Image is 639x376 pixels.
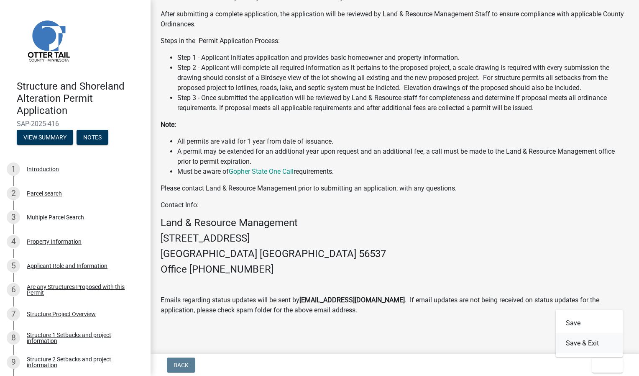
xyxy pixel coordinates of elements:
div: Parcel search [27,191,62,196]
div: 2 [7,187,20,200]
div: 1 [7,162,20,176]
div: 3 [7,211,20,224]
div: Exit [556,310,623,357]
li: Must be aware of requirements. [177,167,629,177]
p: Steps in the Permit Application Process: [161,36,629,46]
div: 4 [7,235,20,248]
button: Save & Exit [556,333,623,353]
h4: Office [PHONE_NUMBER] [161,263,629,276]
div: Multiple Parcel Search [27,214,84,220]
div: Structure 1 Setbacks and project information [27,332,137,344]
span: Exit [599,362,611,368]
div: Introduction [27,166,59,172]
li: Step 1 - Applicant initiates application and provides basic homeowner and property information. [177,53,629,63]
div: 9 [7,355,20,369]
wm-modal-confirm: Summary [17,135,73,142]
img: Otter Tail County, Minnesota [17,9,79,72]
h4: [GEOGRAPHIC_DATA] [GEOGRAPHIC_DATA] 56537 [161,248,629,260]
div: 8 [7,331,20,345]
p: Emails regarding status updates will be sent by . If email updates are not being received on stat... [161,295,629,315]
div: 6 [7,283,20,296]
button: Exit [592,358,623,373]
p: Please contact Land & Resource Management prior to submitting an application, with any questions. [161,183,629,193]
h4: Structure and Shoreland Alteration Permit Application [17,80,144,116]
li: A permit may be extended for an additional year upon request and an additional fee, a call must b... [177,147,629,167]
h4: [STREET_ADDRESS] [161,232,629,245]
div: Applicant Role and Information [27,263,107,269]
div: Property Information [27,239,82,245]
strong: [EMAIL_ADDRESS][DOMAIN_NAME] [299,296,405,304]
div: Are any Structures Proposed with this Permit [27,284,137,296]
wm-modal-confirm: Notes [77,135,108,142]
button: View Summary [17,130,73,145]
div: 5 [7,259,20,273]
strong: Note: [161,121,176,129]
li: Step 2 - Applicant will complete all required information as it pertains to the proposed project,... [177,63,629,93]
div: Structure 2 Setbacks and project information [27,356,137,368]
p: After submitting a complete application, the application will be reviewed by Land & Resource Mana... [161,9,629,29]
button: Notes [77,130,108,145]
a: Gopher State One Call [229,167,294,175]
div: 7 [7,307,20,321]
p: Contact Info: [161,200,629,210]
h4: Land & Resource Management [161,217,629,229]
span: Back [174,362,189,368]
span: SAP-2025-416 [17,120,134,128]
button: Back [167,358,195,373]
li: All permits are valid for 1 year from date of issuance. [177,136,629,147]
div: Structure Project Overview [27,311,96,317]
button: Save [556,313,623,333]
li: Step 3 - Once submitted the application will be reviewed by Land & Resource staff for completenes... [177,93,629,113]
